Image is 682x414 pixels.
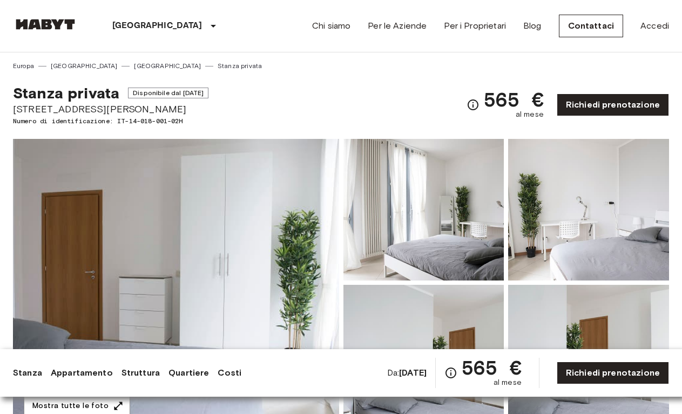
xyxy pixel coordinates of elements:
[508,139,669,281] img: Picture of unit IT-14-018-001-02H
[218,61,262,71] a: Stanza privata
[494,377,522,388] span: al mese
[13,102,208,116] span: [STREET_ADDRESS][PERSON_NAME]
[444,366,457,379] svg: Verifica i dettagli delle spese nella sezione 'Riassunto dei Costi'. Si prega di notare che gli s...
[128,88,208,98] span: Disponibile dal [DATE]
[51,366,113,379] a: Appartamento
[467,98,480,111] svg: Verifica i dettagli delle spese nella sezione 'Riassunto dei Costi'. Si prega di notare che gli s...
[134,61,201,71] a: [GEOGRAPHIC_DATA]
[462,358,522,377] span: 565 €
[559,15,624,37] a: Contattaci
[523,19,542,32] a: Blog
[343,139,504,281] img: Picture of unit IT-14-018-001-02H
[13,116,208,126] span: Numero di identificazione: IT-14-018-001-02H
[516,109,544,120] span: al mese
[51,61,118,71] a: [GEOGRAPHIC_DATA]
[13,61,34,71] a: Europa
[121,366,160,379] a: Struttura
[13,84,119,102] span: Stanza privata
[399,368,427,378] b: [DATE]
[13,366,42,379] a: Stanza
[312,19,350,32] a: Chi siamo
[484,90,544,109] span: 565 €
[168,366,209,379] a: Quartiere
[112,19,202,32] p: [GEOGRAPHIC_DATA]
[387,367,427,379] span: Da:
[557,362,669,384] a: Richiedi prenotazione
[13,19,78,30] img: Habyt
[557,94,669,116] a: Richiedi prenotazione
[640,19,669,32] a: Accedi
[368,19,427,32] a: Per le Aziende
[444,19,506,32] a: Per i Proprietari
[218,366,241,379] a: Costi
